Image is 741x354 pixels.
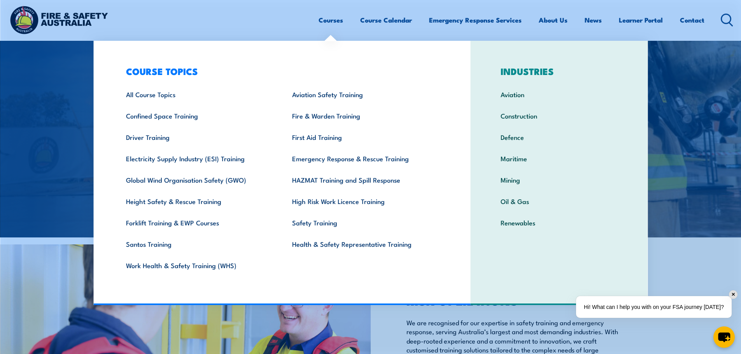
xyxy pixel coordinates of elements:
a: Maritime [489,148,630,169]
a: Learner Portal [619,10,663,30]
a: Contact [680,10,704,30]
a: Emergency Response Services [429,10,522,30]
a: High Risk Work Licence Training [280,190,446,212]
a: Height Safety & Rescue Training [114,190,280,212]
a: All Course Topics [114,84,280,105]
a: Confined Space Training [114,105,280,126]
a: HAZMAT Training and Spill Response [280,169,446,190]
a: First Aid Training [280,126,446,148]
a: Santos Training [114,233,280,255]
a: About Us [539,10,568,30]
a: Mining [489,169,630,190]
a: Emergency Response & Rescue Training [280,148,446,169]
a: Forklift Training & EWP Courses [114,212,280,233]
h3: COURSE TOPICS [114,66,446,77]
a: Renewables [489,212,630,233]
div: Hi! What can I help you with on your FSA journey [DATE]? [576,296,732,318]
a: Aviation [489,84,630,105]
a: Electricity Supply Industry (ESI) Training [114,148,280,169]
a: Aviation Safety Training [280,84,446,105]
h2: CORPORATE TRAINING AND HIGH-RISK OPERATIONS [406,273,620,305]
a: Defence [489,126,630,148]
h3: INDUSTRIES [489,66,630,77]
a: Oil & Gas [489,190,630,212]
a: Driver Training [114,126,280,148]
a: Health & Safety Representative Training [280,233,446,255]
a: Global Wind Organisation Safety (GWO) [114,169,280,190]
a: Construction [489,105,630,126]
a: Work Health & Safety Training (WHS) [114,255,280,276]
div: ✕ [729,290,737,299]
a: Courses [319,10,343,30]
a: News [585,10,602,30]
button: chat-button [713,326,735,348]
a: Fire & Warden Training [280,105,446,126]
a: Safety Training [280,212,446,233]
a: Course Calendar [360,10,412,30]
